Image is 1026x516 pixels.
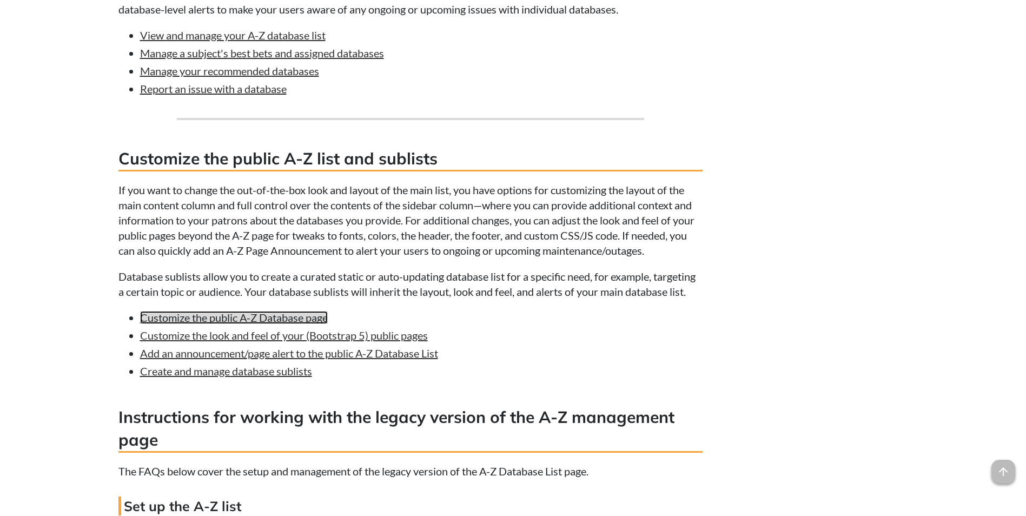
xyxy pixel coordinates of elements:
a: Report an issue with a database [140,82,287,95]
a: Manage your recommended databases [140,64,319,77]
a: Manage a subject's best bets and assigned databases [140,47,384,59]
a: View and manage your A-Z database list [140,29,326,42]
span: arrow_upward [991,460,1015,484]
h4: Set up the A-Z list [118,497,703,515]
p: If you want to change the out-of-the-box look and layout of the main list, you have options for c... [118,182,703,258]
a: Customize the look and feel of your (Bootstrap 5) public pages [140,329,428,342]
p: The FAQs below cover the setup and management of the legacy version of the A-Z Database List page. [118,464,703,479]
a: Customize the public A-Z Database page [140,311,328,324]
a: Create and manage database sublists [140,365,312,378]
a: Add an announcement/page alert to the public A-Z Database List [140,347,438,360]
p: Database sublists allow you to create a curated static or auto-updating database list for a speci... [118,269,703,299]
h3: Instructions for working with the legacy version of the A-Z management page [118,406,703,453]
a: arrow_upward [991,461,1015,474]
h3: Customize the public A-Z list and sublists [118,147,703,171]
